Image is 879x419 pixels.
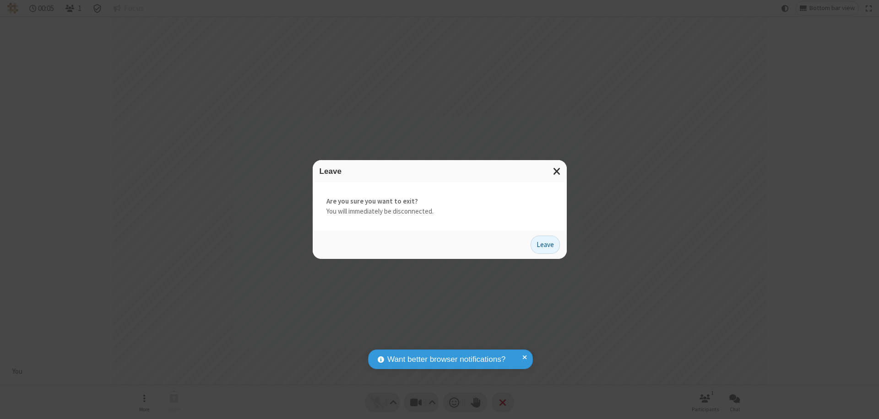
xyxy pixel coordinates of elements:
span: Want better browser notifications? [387,354,505,365]
button: Leave [531,236,560,254]
div: You will immediately be disconnected. [313,183,567,231]
strong: Are you sure you want to exit? [326,196,553,207]
h3: Leave [320,167,560,176]
button: Close modal [548,160,567,183]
